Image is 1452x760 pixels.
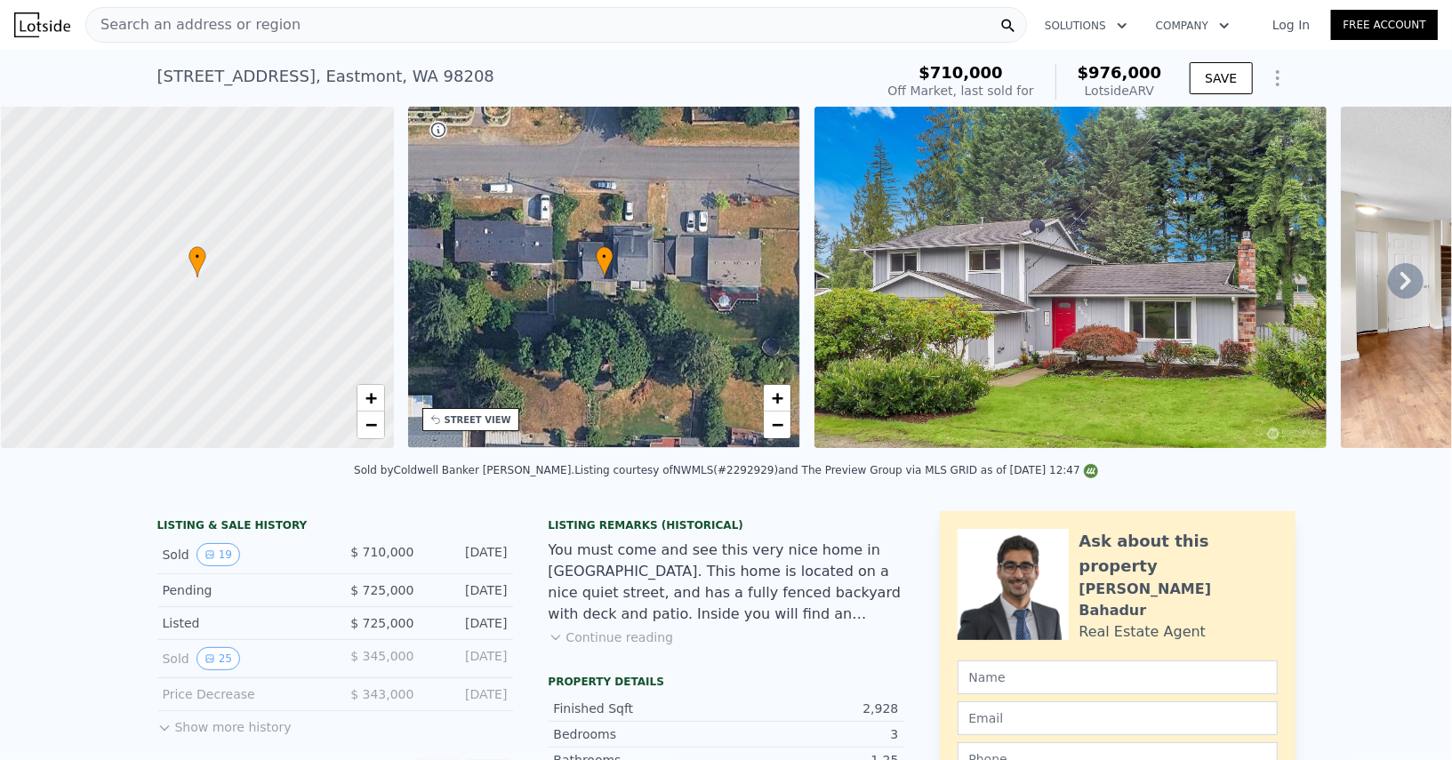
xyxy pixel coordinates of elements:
div: Finished Sqft [554,700,726,717]
div: Off Market, last sold for [888,82,1034,100]
div: 3 [726,725,899,743]
button: Solutions [1031,10,1142,42]
div: [STREET_ADDRESS] , Eastmont , WA 98208 [157,64,494,89]
span: + [365,387,376,409]
span: − [365,413,376,436]
span: $ 343,000 [350,687,413,701]
button: SAVE [1190,62,1252,94]
button: View historical data [197,647,240,670]
span: $ 710,000 [350,545,413,559]
div: Property details [549,675,904,689]
button: Show Options [1260,60,1296,96]
a: Zoom out [764,412,790,438]
div: Listed [163,614,321,632]
button: Show more history [157,711,292,736]
div: Bedrooms [554,725,726,743]
button: Continue reading [549,628,674,646]
img: Lotside [14,12,70,37]
div: [DATE] [429,647,508,670]
span: • [596,249,614,265]
div: Real Estate Agent [1079,621,1207,643]
div: Listing Remarks (Historical) [549,518,904,532]
div: • [189,246,206,277]
div: Sold [163,647,321,670]
input: Name [958,660,1278,694]
div: [DATE] [429,543,508,566]
span: $ 345,000 [350,649,413,663]
span: $976,000 [1078,63,1162,82]
span: Search an address or region [86,14,301,36]
div: Ask about this property [1079,529,1278,579]
div: [DATE] [429,614,508,632]
a: Zoom out [357,412,384,438]
a: Zoom in [764,385,790,412]
div: 2,928 [726,700,899,717]
span: • [189,249,206,265]
button: Company [1142,10,1244,42]
span: $710,000 [919,63,1003,82]
div: STREET VIEW [445,413,511,427]
button: View historical data [197,543,240,566]
a: Zoom in [357,385,384,412]
span: − [772,413,783,436]
a: Free Account [1331,10,1438,40]
div: [DATE] [429,581,508,599]
input: Email [958,701,1278,735]
div: Price Decrease [163,685,321,703]
div: Sold by Coldwell Banker [PERSON_NAME] . [354,464,574,476]
div: [PERSON_NAME] Bahadur [1079,579,1278,621]
span: + [772,387,783,409]
div: LISTING & SALE HISTORY [157,518,513,536]
span: $ 725,000 [350,616,413,630]
div: Lotside ARV [1078,82,1162,100]
span: $ 725,000 [350,583,413,597]
div: Listing courtesy of NWMLS (#2292929) and The Preview Group via MLS GRID as of [DATE] 12:47 [574,464,1098,476]
div: Pending [163,581,321,599]
div: [DATE] [429,685,508,703]
div: You must come and see this very nice home in [GEOGRAPHIC_DATA]. This home is located on a nice qu... [549,540,904,625]
div: • [596,246,614,277]
img: NWMLS Logo [1084,464,1098,478]
img: Sale: 127261837 Parcel: 103642731 [814,107,1327,448]
div: Sold [163,543,321,566]
a: Log In [1251,16,1331,34]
